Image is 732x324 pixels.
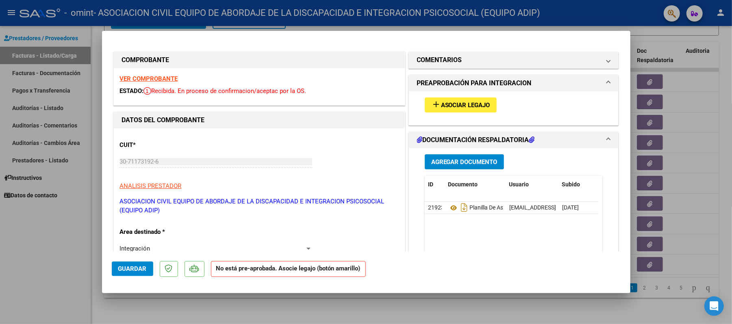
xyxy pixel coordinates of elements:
[431,99,441,109] mat-icon: add
[417,78,532,88] h1: PREAPROBACIÓN PARA INTEGRACION
[448,205,523,211] span: Planilla De Asistencia
[120,227,204,237] p: Area destinado *
[120,197,399,215] p: ASOCIACION CIVIL EQUIPO DE ABORDAJE DE LA DISCAPACIDAD E INTEGRACION PSICOSOCIAL (EQUIPO ADIP)
[562,204,579,211] span: [DATE]
[409,132,619,148] mat-expansion-panel-header: DOCUMENTACIÓN RESPALDATORIA
[409,52,619,68] mat-expansion-panel-header: COMENTARIOS
[211,261,366,277] strong: No está pre-aprobada. Asocie legajo (botón amarillo)
[459,201,469,214] i: Descargar documento
[704,296,724,316] div: Open Intercom Messenger
[120,87,144,95] span: ESTADO:
[431,158,497,166] span: Agregar Documento
[509,181,529,188] span: Usuario
[409,75,619,91] mat-expansion-panel-header: PREAPROBACIÓN PARA INTEGRACION
[509,204,638,211] span: [EMAIL_ADDRESS][DOMAIN_NAME] - EQUIPO ADIP
[425,154,504,169] button: Agregar Documento
[409,91,619,125] div: PREAPROBACIÓN PARA INTEGRACION
[562,181,580,188] span: Subido
[559,176,600,193] datatable-header-cell: Subido
[120,75,178,82] a: VER COMPROBANTE
[417,135,535,145] h1: DOCUMENTACIÓN RESPALDATORIA
[445,176,506,193] datatable-header-cell: Documento
[506,176,559,193] datatable-header-cell: Usuario
[120,182,182,190] span: ANALISIS PRESTADOR
[409,148,619,317] div: DOCUMENTACIÓN RESPALDATORIA
[120,245,150,252] span: Integración
[428,181,433,188] span: ID
[448,181,478,188] span: Documento
[118,265,147,272] span: Guardar
[120,140,204,150] p: CUIT
[441,102,490,109] span: Asociar Legajo
[122,116,205,124] strong: DATOS DEL COMPROBANTE
[112,261,153,276] button: Guardar
[122,56,169,64] strong: COMPROBANTE
[425,97,497,112] button: Asociar Legajo
[425,176,445,193] datatable-header-cell: ID
[417,55,462,65] h1: COMENTARIOS
[144,87,306,95] span: Recibida. En proceso de confirmacion/aceptac por la OS.
[428,204,444,211] span: 21923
